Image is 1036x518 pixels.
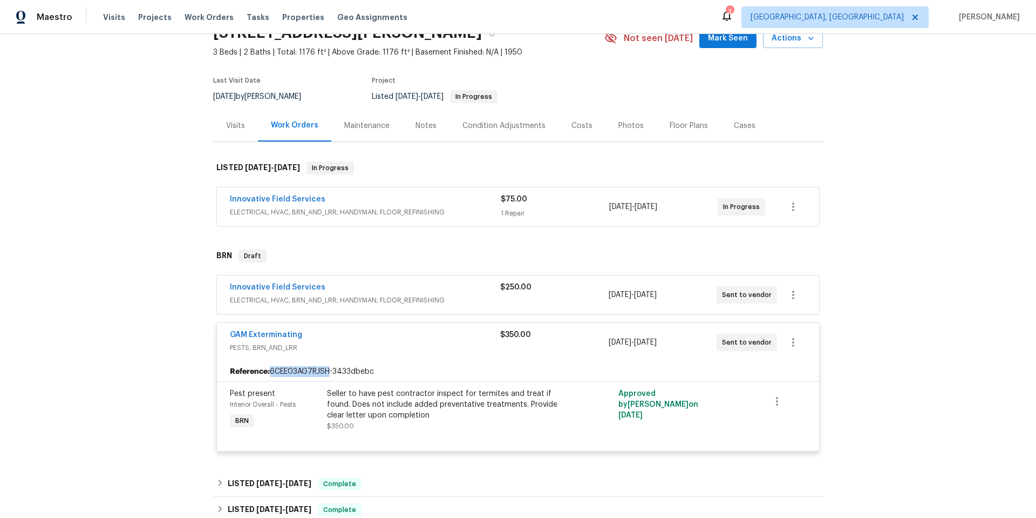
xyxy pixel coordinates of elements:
div: Cases [734,120,755,131]
a: Innovative Field Services [230,284,325,291]
span: [DATE] [256,480,282,487]
span: [DATE] [634,291,657,299]
span: PESTS, BRN_AND_LRR [230,342,500,353]
div: Notes [415,120,437,131]
div: Maintenance [344,120,390,131]
button: Actions [763,29,823,49]
span: $350.00 [327,423,354,429]
span: - [245,164,300,171]
span: [DATE] [618,412,643,419]
span: ELECTRICAL, HVAC, BRN_AND_LRR, HANDYMAN, FLOOR_REFINISHING [230,295,500,306]
span: $250.00 [500,284,531,291]
span: Complete [319,504,360,515]
span: [PERSON_NAME] [955,12,1020,23]
span: Not seen [DATE] [624,33,693,44]
h6: LISTED [228,477,311,490]
a: GAM Exterminating [230,331,302,339]
span: Geo Assignments [337,12,407,23]
span: [DATE] [609,203,632,211]
span: Approved by [PERSON_NAME] on [618,390,698,419]
span: [DATE] [421,93,444,100]
span: [GEOGRAPHIC_DATA], [GEOGRAPHIC_DATA] [751,12,904,23]
span: Project [372,77,396,84]
h6: BRN [216,250,232,263]
span: Listed [372,93,497,100]
span: [DATE] [245,164,271,171]
span: 3 Beds | 2 Baths | Total: 1176 ft² | Above Grade: 1176 ft² | Basement Finished: N/A | 1950 [213,47,604,58]
div: Floor Plans [670,120,708,131]
span: - [609,290,657,300]
span: Tasks [247,14,269,21]
div: by [PERSON_NAME] [213,90,314,103]
span: Complete [319,479,360,489]
span: [DATE] [634,339,657,346]
span: Draft [240,251,265,261]
span: [DATE] [396,93,418,100]
div: Visits [226,120,245,131]
span: - [609,337,657,348]
div: 6CEE03AG7RJSH-3433dbebc [217,362,819,381]
span: [DATE] [285,506,311,513]
span: $350.00 [500,331,531,339]
span: Interior Overall - Pests [230,401,296,408]
span: [DATE] [256,506,282,513]
span: In Progress [723,201,764,212]
h6: LISTED [228,503,311,516]
span: Maestro [37,12,72,23]
span: Visits [103,12,125,23]
span: [DATE] [285,480,311,487]
span: In Progress [308,163,353,173]
span: Last Visit Date [213,77,261,84]
span: Mark Seen [708,32,748,45]
span: ELECTRICAL, HVAC, BRN_AND_LRR, HANDYMAN, FLOOR_REFINISHING [230,207,501,218]
div: Photos [618,120,644,131]
span: [DATE] [213,93,236,100]
a: Innovative Field Services [230,196,325,203]
span: In Progress [451,93,496,100]
span: Pest present [230,390,275,398]
div: LISTED [DATE]-[DATE]Complete [213,471,823,497]
span: $75.00 [501,196,527,203]
b: Reference: [230,366,270,377]
div: Condition Adjustments [462,120,546,131]
span: Properties [282,12,324,23]
span: [DATE] [635,203,657,211]
div: Work Orders [271,120,318,131]
span: [DATE] [609,291,631,299]
span: [DATE] [274,164,300,171]
span: - [609,201,657,212]
span: [DATE] [609,339,631,346]
span: Projects [138,12,172,23]
div: LISTED [DATE]-[DATE]In Progress [213,151,823,185]
span: Sent to vendor [722,290,776,300]
span: Sent to vendor [722,337,776,348]
button: Mark Seen [699,29,756,49]
span: - [256,506,311,513]
span: BRN [231,415,253,426]
div: Seller to have pest contractor inspect for termites and treat if found. Does not include added pr... [327,388,563,421]
span: - [256,480,311,487]
h2: [STREET_ADDRESS][PERSON_NAME] [213,28,482,38]
span: Actions [772,32,814,45]
span: Work Orders [185,12,234,23]
span: - [396,93,444,100]
div: 1 Repair [501,208,609,219]
div: 3 [726,6,733,17]
h6: LISTED [216,162,300,174]
div: BRN Draft [213,239,823,273]
div: Costs [571,120,592,131]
